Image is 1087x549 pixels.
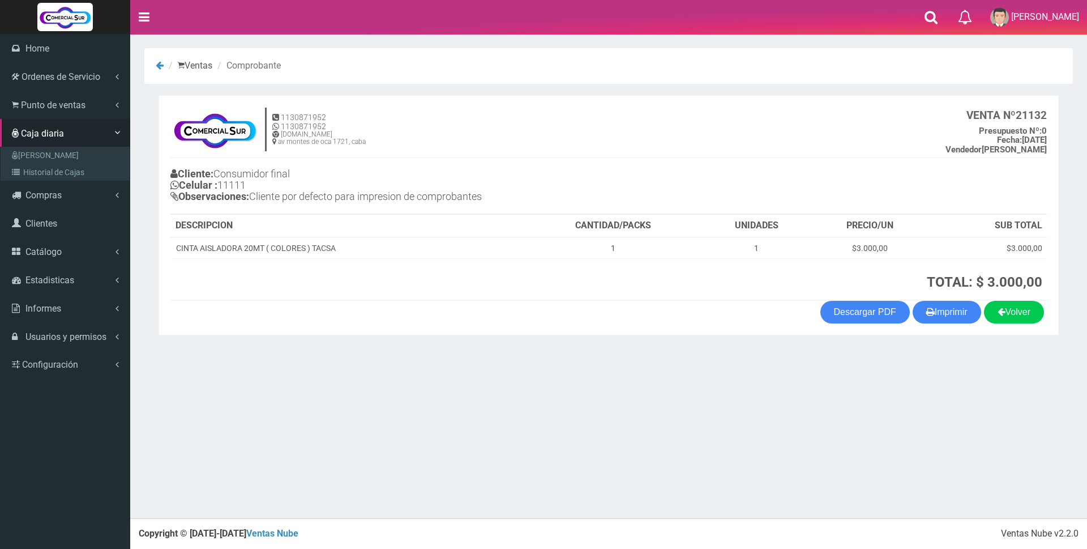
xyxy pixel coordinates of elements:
span: Home [25,43,49,54]
td: $3.000,00 [812,237,929,259]
b: [PERSON_NAME] [945,144,1047,155]
div: Ventas Nube v2.2.0 [1001,527,1079,541]
strong: VENTA Nº [966,109,1016,122]
a: Ventas Nube [246,528,298,539]
button: Imprimir [913,301,981,324]
img: User Image [990,8,1009,27]
strong: Fecha: [997,135,1022,145]
span: Informes [25,303,61,314]
span: Clientes [25,218,57,229]
span: Catálogo [25,246,62,257]
th: SUB TOTAL [928,215,1047,237]
b: [DATE] [997,135,1047,145]
strong: Vendedor [945,144,982,155]
td: 1 [701,237,811,259]
td: CINTA AISLADORA 20MT ( COLORES ) TACSA [171,237,524,259]
span: Caja diaria [21,128,64,139]
span: Punto de ventas [21,100,85,110]
b: 21132 [966,109,1047,122]
span: Configuración [22,359,78,370]
span: Compras [25,190,62,201]
b: 0 [979,126,1047,136]
b: Celular : [170,179,217,191]
img: Logo grande [37,3,93,31]
b: Observaciones: [170,190,249,202]
strong: TOTAL: $ 3.000,00 [927,274,1042,290]
a: Historial de Cajas [3,164,130,181]
span: [PERSON_NAME] [1011,11,1079,22]
strong: Copyright © [DATE]-[DATE] [139,528,298,539]
li: Ventas [166,59,212,73]
img: f695dc5f3a855ddc19300c990e0c55a2.jpg [170,107,259,152]
a: [PERSON_NAME] [3,147,130,164]
span: Ordenes de Servicio [22,71,100,82]
a: Volver [984,301,1044,324]
td: 1 [524,237,701,259]
td: $3.000,00 [928,237,1047,259]
h4: Consumidor final 11111 Cliente por defecto para impresion de comprobantes [170,165,609,207]
strong: Presupuesto Nº: [979,126,1042,136]
b: Cliente: [170,168,213,180]
th: PRECIO/UN [812,215,929,237]
th: DESCRIPCION [171,215,524,237]
span: Usuarios y permisos [25,331,106,342]
li: Comprobante [215,59,281,73]
th: CANTIDAD/PACKS [524,215,701,237]
h6: [DOMAIN_NAME] av montes de oca 1721, caba [272,131,366,146]
th: UNIDADES [701,215,811,237]
span: Estadisticas [25,275,74,286]
a: Descargar PDF [820,301,910,324]
h5: 1130871952 1130871952 [272,113,366,131]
